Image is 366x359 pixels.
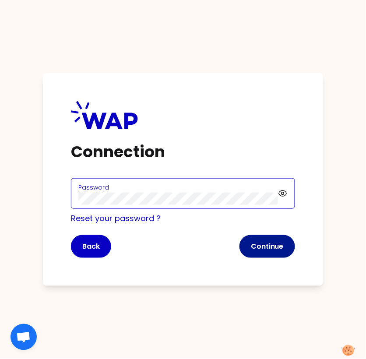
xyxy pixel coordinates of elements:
[71,235,111,258] button: Back
[239,235,295,258] button: Continue
[78,183,109,192] label: Password
[11,324,37,350] a: Ouvrir le chat
[71,143,295,161] h1: Connection
[71,213,161,224] a: Reset your password ?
